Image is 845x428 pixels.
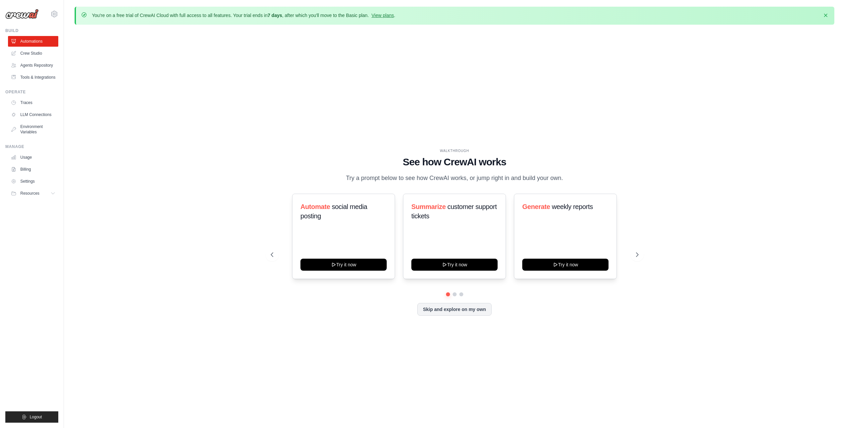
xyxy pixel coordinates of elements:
[411,203,497,220] span: customer support tickets
[522,259,609,271] button: Try it now
[417,303,492,316] button: Skip and explore on my own
[343,173,567,183] p: Try a prompt below to see how CrewAI works, or jump right in and build your own.
[371,13,394,18] a: View plans
[8,36,58,47] a: Automations
[8,109,58,120] a: LLM Connections
[552,203,593,210] span: weekly reports
[8,97,58,108] a: Traces
[8,164,58,175] a: Billing
[30,414,42,420] span: Logout
[300,203,367,220] span: social media posting
[267,13,282,18] strong: 7 days
[5,89,58,95] div: Operate
[522,203,550,210] span: Generate
[8,72,58,83] a: Tools & Integrations
[8,48,58,59] a: Crew Studio
[8,121,58,137] a: Environment Variables
[5,28,58,33] div: Build
[8,152,58,163] a: Usage
[5,9,39,19] img: Logo
[271,148,638,153] div: WALKTHROUGH
[300,259,387,271] button: Try it now
[5,411,58,423] button: Logout
[8,188,58,199] button: Resources
[300,203,330,210] span: Automate
[411,203,446,210] span: Summarize
[411,259,498,271] button: Try it now
[20,191,39,196] span: Resources
[271,156,638,168] h1: See how CrewAI works
[92,12,395,19] p: You're on a free trial of CrewAI Cloud with full access to all features. Your trial ends in , aft...
[8,60,58,71] a: Agents Repository
[5,144,58,149] div: Manage
[8,176,58,187] a: Settings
